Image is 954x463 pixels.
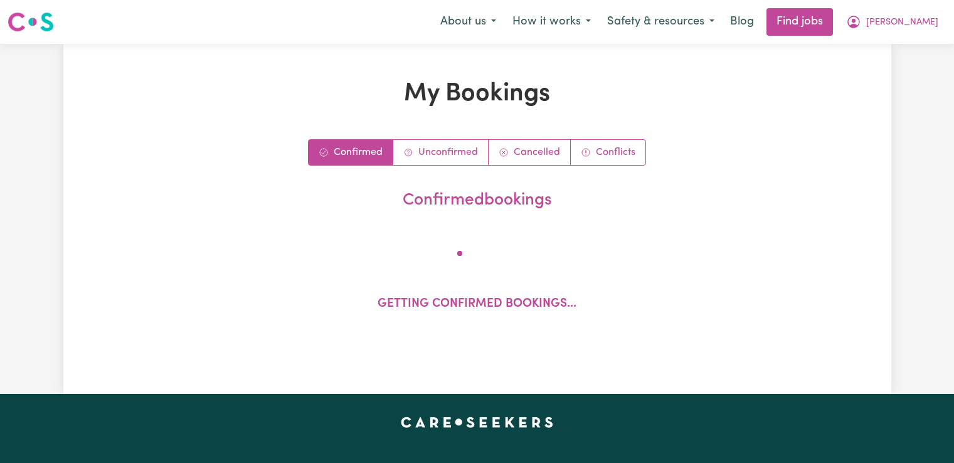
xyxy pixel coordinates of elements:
[723,8,761,36] a: Blog
[504,9,599,35] button: How it works
[432,9,504,35] button: About us
[378,296,576,314] p: Getting confirmed bookings...
[571,140,645,165] a: Conflict bookings
[8,11,54,33] img: Careseekers logo
[904,413,944,453] iframe: Botón para iniciar la ventana de mensajería
[838,9,946,35] button: My Account
[489,140,571,165] a: Cancelled bookings
[145,191,810,211] h2: confirmed bookings
[309,140,393,165] a: Confirmed bookings
[8,8,54,36] a: Careseekers logo
[401,417,553,427] a: Careseekers home page
[766,8,833,36] a: Find jobs
[866,16,938,29] span: [PERSON_NAME]
[140,79,815,109] h1: My Bookings
[599,9,723,35] button: Safety & resources
[393,140,489,165] a: Unconfirmed bookings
